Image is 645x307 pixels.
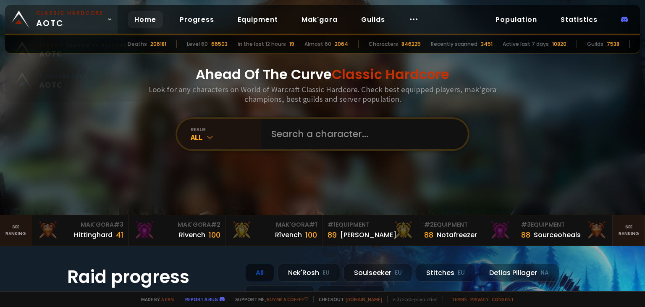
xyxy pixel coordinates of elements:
div: 88 [424,229,433,241]
div: In the last 12 hours [238,40,286,48]
a: Mak'Gora#3Hittinghard41 [32,215,129,246]
div: 3451 [481,40,493,48]
div: 10820 [552,40,566,48]
small: EU [395,269,402,277]
small: Plunderstorm [39,81,88,87]
span: v. d752d5 - production [387,296,438,302]
a: Terms [451,296,467,302]
small: EU [458,269,465,277]
div: Rîvench [275,230,302,240]
a: Equipment [231,11,285,28]
div: 66503 [211,40,228,48]
div: Recently scanned [431,40,477,48]
a: Progress [173,11,221,28]
a: #3Equipment88Sourceoheals [516,215,613,246]
div: All [191,132,261,142]
a: Mak'Gora#2Rivench100 [129,215,225,246]
div: 206181 [150,40,166,48]
a: Statistics [554,11,604,28]
small: NA [366,290,374,299]
div: Nek'Rosh [278,264,340,282]
div: Characters [369,40,398,48]
span: Classic Hardcore [332,65,449,84]
a: Privacy [470,296,488,302]
div: 100 [305,229,317,241]
a: a fan [161,296,174,302]
a: Report a bug [185,296,218,302]
a: Population [489,11,544,28]
span: AOTC [36,9,103,29]
a: Seeranking [613,215,645,246]
h3: Look for any characters on World of Warcraft Classic Hardcore. Check best equipped players, mak'g... [145,85,500,104]
a: #1Equipment89[PERSON_NAME] [322,215,419,246]
div: Defias Pillager [479,264,559,282]
span: # 3 [521,220,531,229]
div: 88 [521,229,530,241]
div: All [245,264,274,282]
a: PlunderstormAOTC [10,74,140,105]
div: [PERSON_NAME] [340,230,396,240]
div: Mak'Gora [134,220,220,229]
a: Buy me a coffee [267,296,308,302]
a: Mak'gora [295,11,344,28]
span: AOTC [39,87,88,98]
a: Classic HardcoreAOTC [5,5,118,34]
div: Active last 7 days [503,40,549,48]
small: NA [296,290,304,299]
a: Mak'Gora#1Rîvench100 [226,215,322,246]
div: Rivench [179,230,205,240]
div: 89 [328,229,337,241]
div: 19 [289,40,294,48]
span: Checkout [313,296,382,302]
small: NA [540,269,549,277]
span: Made by [136,296,174,302]
div: 41 [116,229,123,241]
div: Doomhowl [245,285,315,303]
span: Support me, [230,296,308,302]
span: # 1 [309,220,317,229]
div: 7538 [607,40,619,48]
div: Equipment [424,220,510,229]
div: Sourceoheals [534,230,581,240]
h1: Ahead Of The Curve [196,64,449,85]
div: Guilds [587,40,603,48]
small: Classic Hardcore [36,9,103,17]
div: Soulseeker [343,264,412,282]
a: Consent [492,296,514,302]
span: # 1 [328,220,336,229]
div: Level 60 [187,40,208,48]
span: # 2 [424,220,434,229]
small: Classic Season of Discovery [39,50,135,56]
div: Equipment [328,220,414,229]
a: [DOMAIN_NAME] [346,296,382,302]
a: Classic Season of DiscoveryAOTC [10,42,140,74]
div: Mak'Gora [231,220,317,229]
div: Equipment [521,220,607,229]
span: AOTC [39,56,135,66]
small: EU [322,269,330,277]
div: Almost 60 [304,40,331,48]
a: Guilds [354,11,392,28]
span: # 3 [114,220,123,229]
div: Skull Rock [318,285,385,303]
div: Notafreezer [437,230,477,240]
h1: Raid progress [67,264,235,290]
div: 2064 [335,40,348,48]
div: 846225 [401,40,421,48]
a: Home [128,11,163,28]
div: Mak'Gora [37,220,123,229]
input: Search a character... [266,119,458,149]
div: Stitches [416,264,475,282]
a: #2Equipment88Notafreezer [419,215,516,246]
span: # 2 [211,220,220,229]
div: 100 [209,229,220,241]
div: Hittinghard [74,230,113,240]
div: realm [191,126,261,132]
